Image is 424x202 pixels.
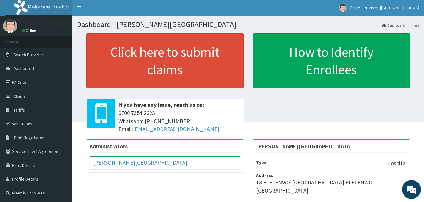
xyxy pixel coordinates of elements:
[118,101,204,108] b: If you have any issue, reach us on:
[14,52,46,57] span: Switch Providers
[118,109,240,133] span: 0700 7354 2623 WhatsApp: [PHONE_NUMBER] Email:
[3,19,17,33] img: User Image
[256,143,352,150] strong: [PERSON_NAME][GEOGRAPHIC_DATA]
[253,33,410,88] a: How to Identify Enrollees
[256,172,273,178] b: Address
[22,28,37,33] a: Online
[387,159,407,167] p: Hospital
[14,93,26,99] span: Claims
[14,107,25,113] span: Tariffs
[382,23,405,28] a: Dashboard
[14,135,46,140] span: Tariff Negotiation
[406,23,419,28] li: Here
[90,143,128,150] b: Administrators
[133,125,219,133] a: [EMAIL_ADDRESS][DOMAIN_NAME]
[86,33,244,88] a: Click here to submit claims
[256,160,267,165] b: Type
[256,178,407,194] p: 18 ELELENWO-[GEOGRAPHIC_DATA] ELELENWO [GEOGRAPHIC_DATA]
[22,20,115,26] p: [PERSON_NAME][GEOGRAPHIC_DATA]
[14,66,34,71] span: Dashboard
[339,4,347,12] img: User Image
[77,20,419,29] h1: Dashboard - [PERSON_NAME][GEOGRAPHIC_DATA]
[350,5,419,11] span: [PERSON_NAME][GEOGRAPHIC_DATA]
[93,159,187,166] a: [PERSON_NAME][GEOGRAPHIC_DATA]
